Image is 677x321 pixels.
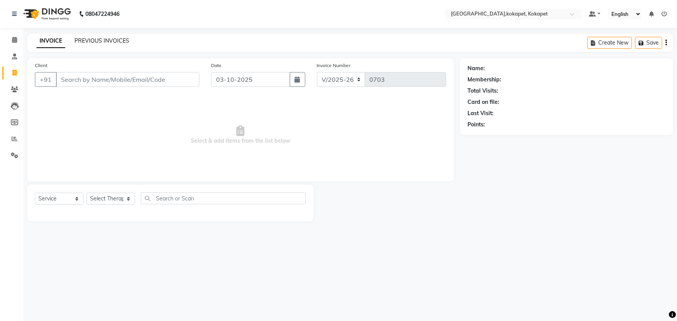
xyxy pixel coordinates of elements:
div: Points: [467,121,485,129]
input: Search or Scan [141,192,306,204]
input: Search by Name/Mobile/Email/Code [56,72,199,87]
div: Name: [467,64,485,72]
div: Last Visit: [467,109,493,117]
a: INVOICE [36,34,65,48]
label: Date [211,62,222,69]
div: Total Visits: [467,87,498,95]
div: Card on file: [467,98,499,106]
button: Create New [587,37,632,49]
label: Invoice Number [317,62,351,69]
span: Select & add items from the list below [35,96,446,174]
a: PREVIOUS INVOICES [74,37,129,44]
div: Membership: [467,76,501,84]
button: Save [635,37,662,49]
button: +91 [35,72,57,87]
b: 08047224946 [85,3,119,25]
img: logo [20,3,73,25]
label: Client [35,62,47,69]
